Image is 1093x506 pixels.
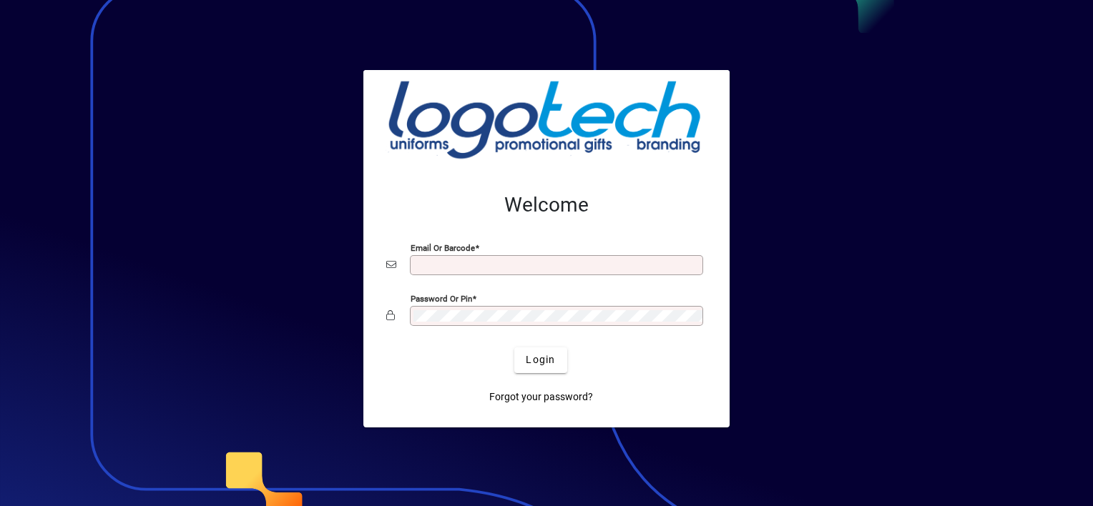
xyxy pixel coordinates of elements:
[526,352,555,367] span: Login
[484,385,599,410] a: Forgot your password?
[411,242,475,252] mat-label: Email or Barcode
[489,390,593,405] span: Forgot your password?
[514,347,567,373] button: Login
[411,293,472,303] mat-label: Password or Pin
[386,193,707,217] h2: Welcome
